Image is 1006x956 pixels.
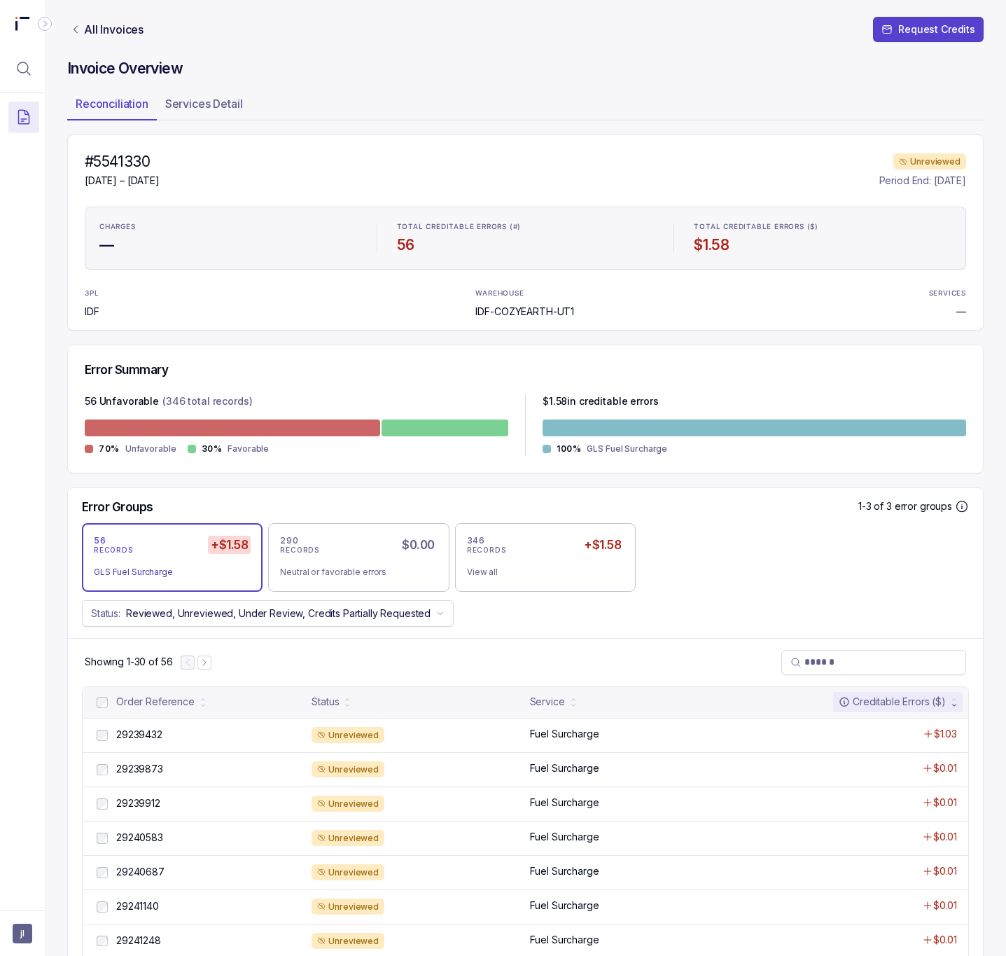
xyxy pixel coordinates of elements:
[94,546,133,555] p: RECORDS
[933,796,957,810] p: $0.01
[85,207,966,270] ul: Statistic Highlights
[116,899,159,913] p: 29241140
[312,761,384,778] div: Unreviewed
[97,901,108,913] input: checkbox-checkbox
[67,59,984,78] h4: Invoice Overview
[126,607,431,621] p: Reviewed, Unreviewed, Under Review, Credits Partially Requested
[116,934,161,948] p: 29241248
[85,305,121,319] p: IDF
[839,695,946,709] div: Creditable Errors ($)
[530,727,599,741] p: Fuel Surcharge
[116,762,163,776] p: 29239873
[8,102,39,132] button: Menu Icon Button DocumentTextIcon
[94,565,239,579] div: GLS Fuel Surcharge
[85,362,168,377] h5: Error Summary
[530,933,599,947] p: Fuel Surcharge
[85,655,172,669] p: Showing 1-30 of 56
[312,796,384,812] div: Unreviewed
[208,536,251,554] h5: +$1.58
[228,442,269,456] p: Favorable
[85,289,121,298] p: 3PL
[873,17,984,42] button: Request Credits
[467,535,485,546] p: 346
[91,213,365,263] li: Statistic CHARGES
[197,656,211,670] button: Next Page
[312,830,384,847] div: Unreviewed
[84,22,144,36] p: All Invoices
[85,655,172,669] div: Remaining page entries
[312,695,339,709] div: Status
[389,213,663,263] li: Statistic TOTAL CREDITABLE ERRORS (#)
[202,443,223,455] p: 30%
[116,865,165,879] p: 29240687
[312,933,384,950] div: Unreviewed
[685,213,960,263] li: Statistic TOTAL CREDITABLE ERRORS ($)
[67,92,984,120] ul: Tab Group
[99,235,357,255] h4: —
[280,535,298,546] p: 290
[694,223,818,231] p: TOTAL CREDITABLE ERRORS ($)
[467,565,613,579] div: View all
[36,15,53,32] div: Collapse Icon
[97,730,108,741] input: checkbox-checkbox
[933,830,957,844] p: $0.01
[116,831,163,845] p: 29240583
[858,499,895,513] p: 1-3 of 3
[76,95,148,112] p: Reconciliation
[397,223,522,231] p: TOTAL CREDITABLE ERRORS (#)
[543,394,659,411] p: $ 1.58 in creditable errors
[125,442,176,456] p: Unfavorable
[91,607,120,621] p: Status:
[162,394,252,411] p: (346 total records)
[157,92,251,120] li: Tab Services Detail
[467,546,506,555] p: RECORDS
[934,727,957,741] p: $1.03
[312,899,384,915] div: Unreviewed
[312,864,384,881] div: Unreviewed
[530,796,599,810] p: Fuel Surcharge
[97,764,108,775] input: checkbox-checkbox
[530,899,599,913] p: Fuel Surcharge
[312,727,384,744] div: Unreviewed
[587,442,667,456] p: GLS Fuel Surcharge
[530,864,599,878] p: Fuel Surcharge
[933,864,957,878] p: $0.01
[99,443,120,455] p: 70%
[99,223,136,231] p: CHARGES
[165,95,243,112] p: Services Detail
[893,153,966,170] div: Unreviewed
[85,174,160,188] p: [DATE] – [DATE]
[397,235,655,255] h4: 56
[94,535,106,546] p: 56
[97,867,108,878] input: checkbox-checkbox
[13,924,32,943] button: User initials
[895,499,952,513] p: error groups
[557,443,581,455] p: 100%
[280,565,426,579] div: Neutral or favorable errors
[82,600,454,627] button: Status:Reviewed, Unreviewed, Under Review, Credits Partially Requested
[67,92,157,120] li: Tab Reconciliation
[956,305,966,319] p: —
[933,761,957,775] p: $0.01
[929,289,966,298] p: SERVICES
[530,830,599,844] p: Fuel Surcharge
[399,536,437,554] h5: $0.00
[97,833,108,844] input: checkbox-checkbox
[116,695,195,709] div: Order Reference
[82,499,153,515] h5: Error Groups
[694,235,951,255] h4: $1.58
[116,728,162,742] p: 29239432
[933,899,957,913] p: $0.01
[67,22,146,36] a: Link All Invoices
[8,53,39,84] button: Menu Icon Button MagnifyingGlassIcon
[85,394,159,411] p: 56 Unfavorable
[933,933,957,947] p: $0.01
[97,697,108,708] input: checkbox-checkbox
[97,798,108,810] input: checkbox-checkbox
[85,152,160,172] h4: #5541330
[280,546,319,555] p: RECORDS
[581,536,624,554] h5: +$1.58
[116,796,160,810] p: 29239912
[530,761,599,775] p: Fuel Surcharge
